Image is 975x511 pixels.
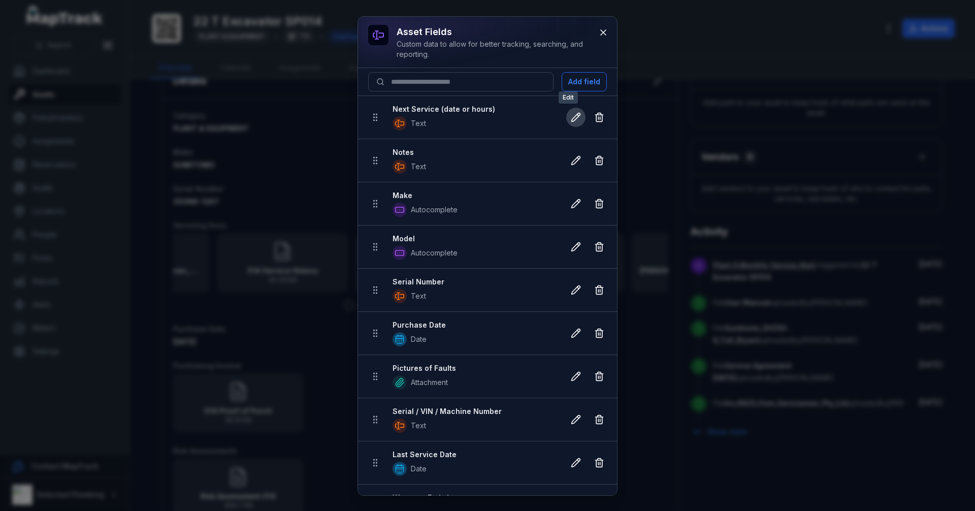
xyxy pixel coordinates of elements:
div: Custom data to allow for better tracking, searching, and reporting. [397,39,591,59]
span: Edit [559,91,578,104]
strong: Warranty End-date [393,493,556,503]
h3: asset fields [397,25,591,39]
strong: Notes [393,147,556,157]
strong: Make [393,190,556,201]
strong: Purchase Date [393,320,556,330]
span: Autocomplete [411,205,458,215]
strong: Model [393,234,556,244]
strong: Next Service (date or hours) [393,104,556,114]
span: Text [411,162,426,172]
span: Date [411,464,427,474]
strong: Serial / VIN / Machine Number [393,406,556,417]
span: Text [411,421,426,431]
button: Add field [562,72,607,91]
span: Attachment [411,377,448,388]
strong: Last Service Date [393,450,556,460]
span: Date [411,334,427,344]
span: Text [411,118,426,129]
strong: Serial Number [393,277,556,287]
span: Autocomplete [411,248,458,258]
span: Text [411,291,426,301]
strong: Pictures of Faults [393,363,556,373]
